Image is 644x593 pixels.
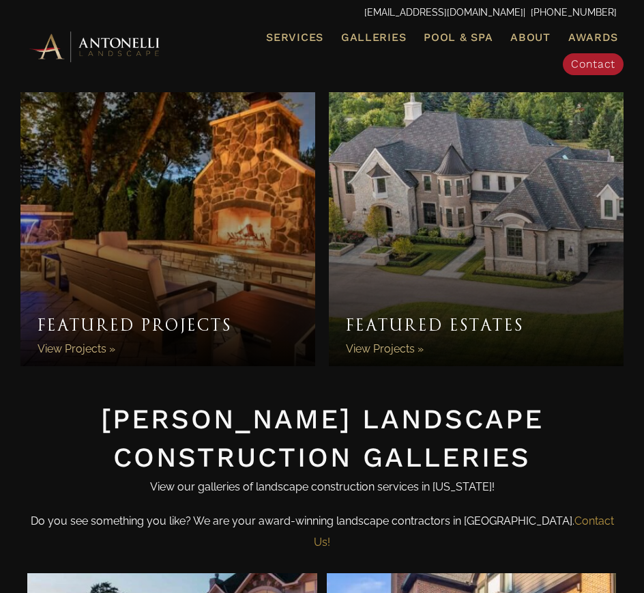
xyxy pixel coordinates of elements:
span: Pool & Spa [424,31,493,44]
a: About [505,29,556,46]
p: Do you see something you like? We are your award-winning landscape contractors in [GEOGRAPHIC_DATA]. [27,511,617,560]
span: Contact [571,57,615,70]
h1: [PERSON_NAME] Landscape Construction Galleries [27,400,617,477]
p: View our galleries of landscape construction services in [US_STATE]! [27,477,617,504]
span: About [510,32,551,43]
a: [EMAIL_ADDRESS][DOMAIN_NAME] [364,7,523,18]
a: Contact Us! [314,514,614,548]
img: Antonelli Horizontal Logo [27,29,164,64]
a: Galleries [336,29,411,46]
span: Awards [568,31,618,44]
a: Contact [563,53,624,75]
p: | [PHONE_NUMBER] [27,3,617,22]
span: Services [266,32,323,43]
span: Galleries [341,31,406,44]
a: Services [261,29,329,46]
a: Pool & Spa [418,29,498,46]
a: Awards [563,29,624,46]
